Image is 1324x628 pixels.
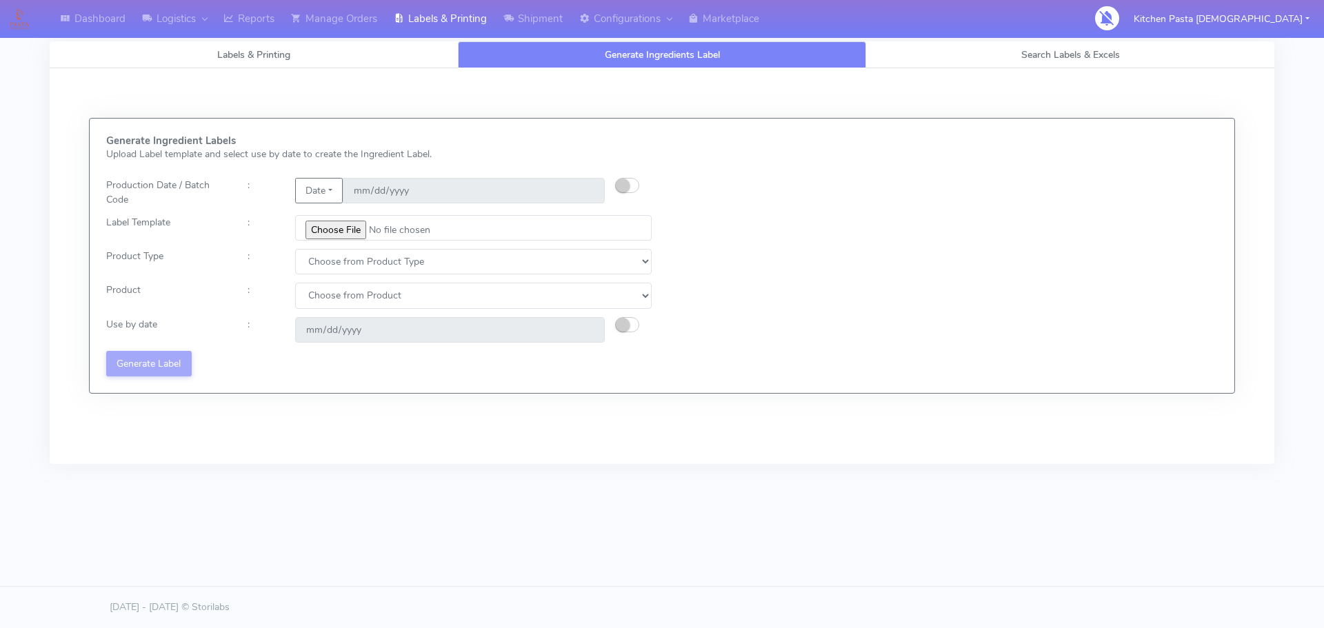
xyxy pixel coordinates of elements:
span: Labels & Printing [217,48,290,61]
div: Product Type [96,249,237,274]
div: : [237,249,284,274]
span: Generate Ingredients Label [605,48,720,61]
div: : [237,283,284,308]
div: : [237,178,284,207]
button: Kitchen Pasta [DEMOGRAPHIC_DATA] [1123,5,1320,33]
h5: Generate Ingredient Labels [106,135,652,147]
button: Generate Label [106,351,192,376]
div: : [237,317,284,343]
div: Product [96,283,237,308]
div: Production Date / Batch Code [96,178,237,207]
div: : [237,215,284,241]
span: Search Labels & Excels [1021,48,1120,61]
ul: Tabs [50,41,1274,68]
button: Date [295,178,343,203]
p: Upload Label template and select use by date to create the Ingredient Label. [106,147,652,161]
div: Label Template [96,215,237,241]
div: Use by date [96,317,237,343]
